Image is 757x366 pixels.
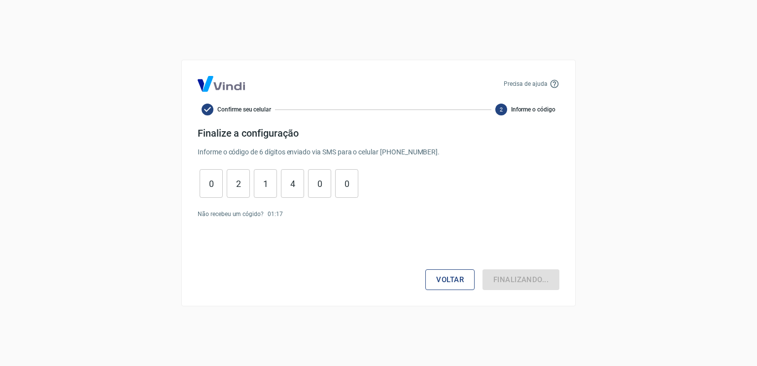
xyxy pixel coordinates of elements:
h4: Finalize a configuração [198,127,559,139]
p: Não recebeu um cógido? [198,210,264,219]
p: Informe o código de 6 dígitos enviado via SMS para o celular [PHONE_NUMBER] . [198,147,559,157]
button: Voltar [425,269,475,290]
p: 01 : 17 [268,210,283,219]
text: 2 [500,107,503,113]
span: Informe o código [511,105,555,114]
p: Precisa de ajuda [504,79,548,88]
img: Logo Vind [198,76,245,92]
span: Confirme seu celular [217,105,271,114]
